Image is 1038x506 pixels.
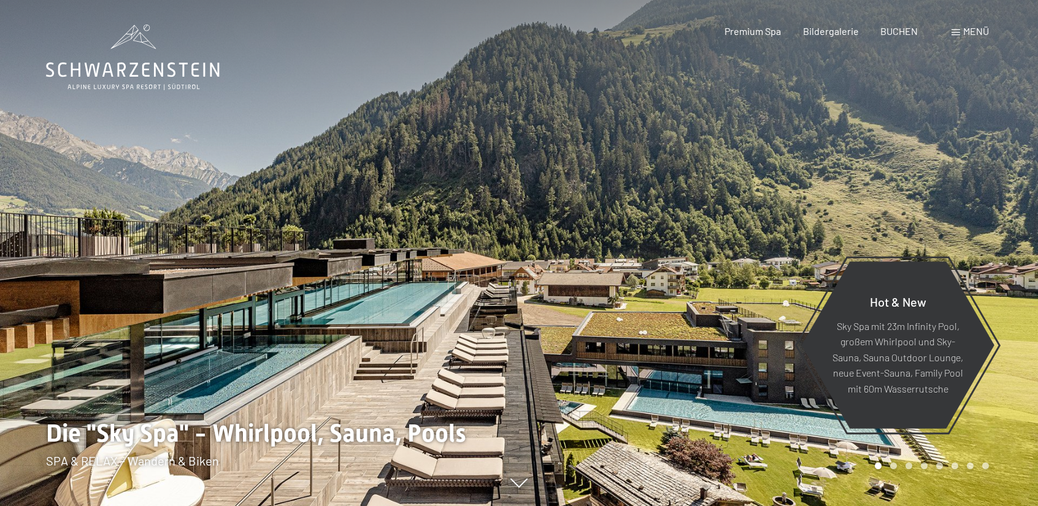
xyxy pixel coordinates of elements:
div: Carousel Page 7 [967,462,974,469]
a: Bildergalerie [803,25,859,37]
a: Hot & New Sky Spa mit 23m Infinity Pool, großem Whirlpool und Sky-Sauna, Sauna Outdoor Lounge, ne... [801,261,995,429]
div: Carousel Page 2 [890,462,897,469]
div: Carousel Page 8 [982,462,989,469]
div: Carousel Page 4 [921,462,928,469]
span: Hot & New [870,294,926,309]
div: Carousel Page 1 (Current Slide) [875,462,882,469]
span: Menü [963,25,989,37]
a: Premium Spa [725,25,781,37]
a: BUCHEN [880,25,918,37]
div: Carousel Page 5 [936,462,943,469]
div: Carousel Page 3 [905,462,912,469]
p: Sky Spa mit 23m Infinity Pool, großem Whirlpool und Sky-Sauna, Sauna Outdoor Lounge, neue Event-S... [831,318,964,396]
div: Carousel Pagination [871,462,989,469]
div: Carousel Page 6 [952,462,958,469]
